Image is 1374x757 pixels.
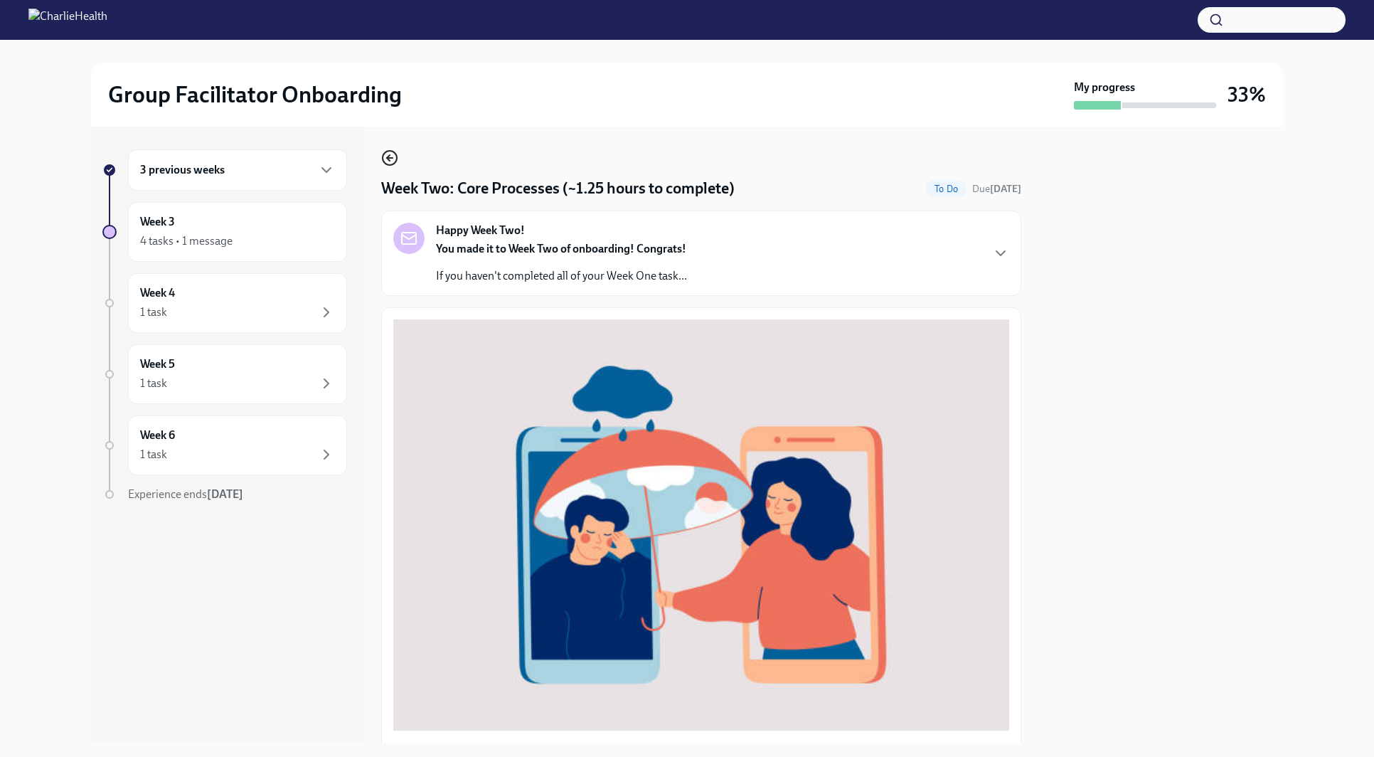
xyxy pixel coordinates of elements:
[28,9,107,31] img: CharlieHealth
[140,214,175,230] h6: Week 3
[102,415,347,475] a: Week 61 task
[108,80,402,109] h2: Group Facilitator Onboarding
[972,183,1021,195] span: Due
[140,233,233,249] div: 4 tasks • 1 message
[140,428,175,443] h6: Week 6
[140,285,175,301] h6: Week 4
[140,376,167,391] div: 1 task
[436,223,525,238] strong: Happy Week Two!
[102,344,347,404] a: Week 51 task
[381,178,735,199] h4: Week Two: Core Processes (~1.25 hours to complete)
[140,305,167,320] div: 1 task
[926,184,966,194] span: To Do
[128,487,243,501] span: Experience ends
[1074,80,1135,95] strong: My progress
[140,162,225,178] h6: 3 previous weeks
[972,182,1021,196] span: September 16th, 2025 10:00
[1227,82,1266,107] h3: 33%
[436,268,687,284] p: If you haven't completed all of your Week One task...
[140,356,175,372] h6: Week 5
[393,319,1009,730] button: Zoom image
[102,202,347,262] a: Week 34 tasks • 1 message
[140,447,167,462] div: 1 task
[990,183,1021,195] strong: [DATE]
[436,242,686,255] strong: You made it to Week Two of onboarding! Congrats!
[128,149,347,191] div: 3 previous weeks
[207,487,243,501] strong: [DATE]
[102,273,347,333] a: Week 41 task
